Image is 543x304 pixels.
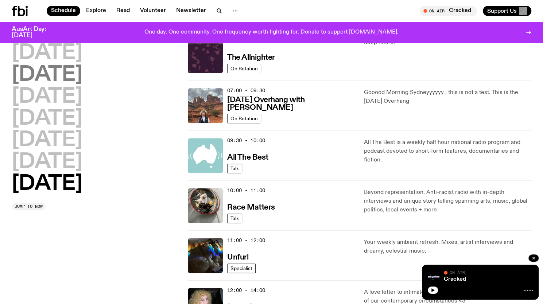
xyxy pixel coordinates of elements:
[227,237,265,244] span: 11:00 - 12:00
[136,6,170,16] a: Volunteer
[188,188,223,223] img: A photo of the Race Matters team taken in a rear view or "blindside" mirror. A bunch of people of...
[172,6,210,16] a: Newsletter
[12,109,82,129] button: [DATE]
[227,114,261,123] a: On Rotation
[112,6,134,16] a: Read
[428,270,439,282] img: Logo for Podcast Cracked. Black background, with white writing, with glass smashing graphics
[227,54,275,62] h3: The Allnighter
[12,130,82,151] button: [DATE]
[227,214,242,223] a: Talk
[364,238,531,256] p: Your weekly ambient refresh. Mixes, artist interviews and dreamy, celestial music.
[82,6,110,16] a: Explore
[420,6,477,16] button: On AirCracked
[227,95,355,112] a: [DATE] Overhang with [PERSON_NAME]
[227,252,248,261] a: Unfurl
[364,138,531,164] p: All The Best is a weekly half hour national radio program and podcast devoted to short-form featu...
[227,164,242,173] a: Talk
[12,174,82,194] button: [DATE]
[230,116,258,121] span: On Rotation
[483,6,531,16] button: Support Us
[227,87,265,94] span: 07:00 - 09:30
[227,187,265,194] span: 10:00 - 11:00
[230,216,239,221] span: Talk
[227,152,268,161] a: All The Best
[227,202,275,211] a: Race Matters
[12,26,58,39] h3: AusArt Day: [DATE]
[12,43,82,63] button: [DATE]
[227,64,261,73] a: On Rotation
[227,204,275,211] h3: Race Matters
[450,270,465,275] span: On Air
[15,204,43,208] span: Jump to now
[364,88,531,106] p: Gooood Morning Sydneyyyyyy , this is not a test. This is the [DATE] Overhang
[227,154,268,161] h3: All The Best
[227,52,275,62] a: The Allnighter
[364,188,531,214] p: Beyond representation. Anti-racist radio with in-depth interviews and unique story telling spanni...
[12,152,82,172] button: [DATE]
[230,66,258,71] span: On Rotation
[230,266,252,271] span: Specialist
[12,65,82,85] button: [DATE]
[227,254,248,261] h3: Unfurl
[444,276,466,282] a: Cracked
[188,238,223,273] img: A piece of fabric is pierced by sewing pins with different coloured heads, a rainbow light is cas...
[230,166,239,171] span: Talk
[227,264,256,273] a: Specialist
[12,203,46,210] button: Jump to now
[227,137,265,144] span: 09:30 - 10:00
[227,287,265,294] span: 12:00 - 14:00
[47,6,80,16] a: Schedule
[227,96,355,112] h3: [DATE] Overhang with [PERSON_NAME]
[144,29,399,36] p: One day. One community. One frequency worth fighting for. Donate to support [DOMAIN_NAME].
[12,87,82,107] button: [DATE]
[487,8,517,14] span: Support Us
